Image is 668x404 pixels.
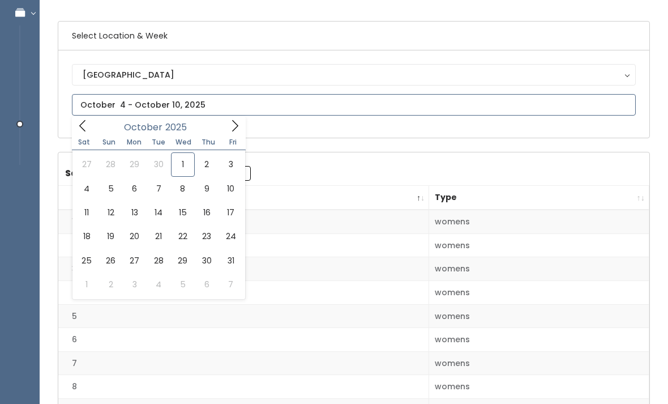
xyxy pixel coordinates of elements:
span: November 1, 2025 [75,273,99,296]
span: November 6, 2025 [195,273,219,296]
td: 3 [58,257,429,281]
span: October 5, 2025 [99,177,122,201]
span: September 27, 2025 [75,152,99,176]
span: October 12, 2025 [99,201,122,224]
span: October 2, 2025 [195,152,219,176]
td: womens [429,304,649,328]
span: November 5, 2025 [171,273,195,296]
td: womens [429,351,649,375]
span: October 20, 2025 [123,224,147,248]
span: October 11, 2025 [75,201,99,224]
td: womens [429,210,649,233]
button: [GEOGRAPHIC_DATA] [72,64,636,86]
span: October 9, 2025 [195,177,219,201]
h6: Select Location & Week [58,22,649,50]
span: September 29, 2025 [123,152,147,176]
td: 8 [58,375,429,399]
td: 6 [58,328,429,352]
span: Sun [97,139,122,146]
span: October 14, 2025 [147,201,170,224]
span: Fri [221,139,246,146]
span: November 7, 2025 [219,273,242,296]
span: October 13, 2025 [123,201,147,224]
span: October 28, 2025 [147,249,170,273]
span: October 17, 2025 [219,201,242,224]
span: November 3, 2025 [123,273,147,296]
span: October 16, 2025 [195,201,219,224]
span: October 24, 2025 [219,224,242,248]
span: September 30, 2025 [147,152,170,176]
td: 2 [58,233,429,257]
label: Search: [65,166,251,181]
span: Wed [171,139,196,146]
span: Mon [122,139,147,146]
span: October 7, 2025 [147,177,170,201]
th: Type: activate to sort column ascending [429,186,649,210]
td: womens [429,257,649,281]
td: womens [429,328,649,352]
input: Year [162,120,196,134]
span: October 6, 2025 [123,177,147,201]
span: October 10, 2025 [219,177,242,201]
span: October 26, 2025 [99,249,122,273]
span: October 22, 2025 [171,224,195,248]
span: October 15, 2025 [171,201,195,224]
span: Tue [146,139,171,146]
span: September 28, 2025 [99,152,122,176]
span: November 4, 2025 [147,273,170,296]
td: 4 [58,281,429,305]
span: October 23, 2025 [195,224,219,248]
th: Booth Number: activate to sort column descending [58,186,429,210]
span: October 1, 2025 [171,152,195,176]
span: October 27, 2025 [123,249,147,273]
td: womens [429,281,649,305]
span: October 29, 2025 [171,249,195,273]
span: October 18, 2025 [75,224,99,248]
span: October 25, 2025 [75,249,99,273]
td: womens [429,375,649,399]
span: October 4, 2025 [75,177,99,201]
span: October 30, 2025 [195,249,219,273]
span: October 8, 2025 [171,177,195,201]
td: 7 [58,351,429,375]
span: October 31, 2025 [219,249,242,273]
span: October 19, 2025 [99,224,122,248]
td: 1 [58,210,429,233]
span: October [124,123,162,132]
td: 5 [58,304,429,328]
span: Sat [72,139,97,146]
span: November 2, 2025 [99,273,122,296]
input: October 4 - October 10, 2025 [72,94,636,116]
div: [GEOGRAPHIC_DATA] [83,69,625,81]
span: October 21, 2025 [147,224,170,248]
span: Thu [196,139,221,146]
td: womens [429,233,649,257]
span: October 3, 2025 [219,152,242,176]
